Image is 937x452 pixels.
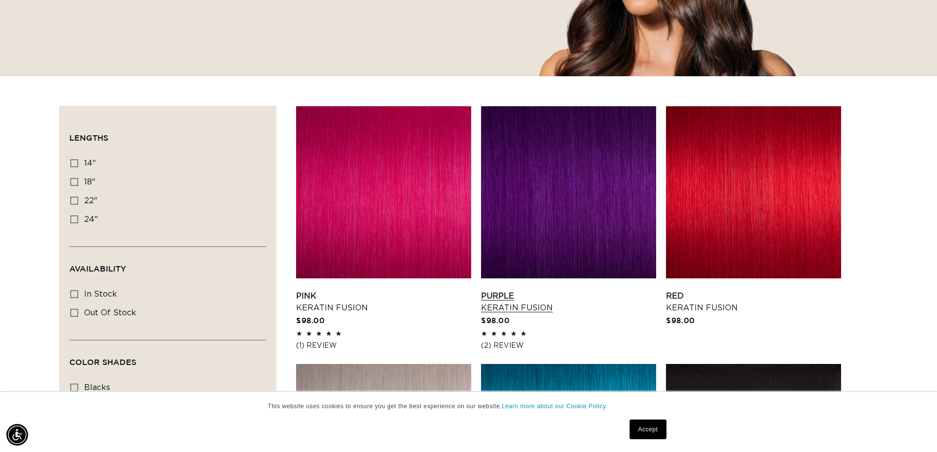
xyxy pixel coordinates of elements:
a: Pink Keratin Fusion [296,290,471,314]
summary: Lengths (0 selected) [69,116,266,151]
p: This website uses cookies to ensure you get the best experience on our website. [268,402,669,411]
span: 22" [84,197,97,205]
a: Accept [630,420,666,439]
span: In stock [84,290,117,298]
summary: Color Shades (0 selected) [69,340,266,376]
span: Availability [69,264,126,273]
a: Learn more about our Cookie Policy. [502,403,607,410]
span: Lengths [69,133,108,142]
a: Purple Keratin Fusion [481,290,656,314]
a: Red Keratin Fusion [666,290,841,314]
span: blacks [84,384,110,392]
div: Accessibility Menu [6,424,28,446]
summary: Availability (0 selected) [69,247,266,282]
span: 14" [84,159,96,167]
span: Color Shades [69,358,136,366]
span: 24" [84,215,98,223]
span: Out of stock [84,309,136,317]
span: 18" [84,178,95,186]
